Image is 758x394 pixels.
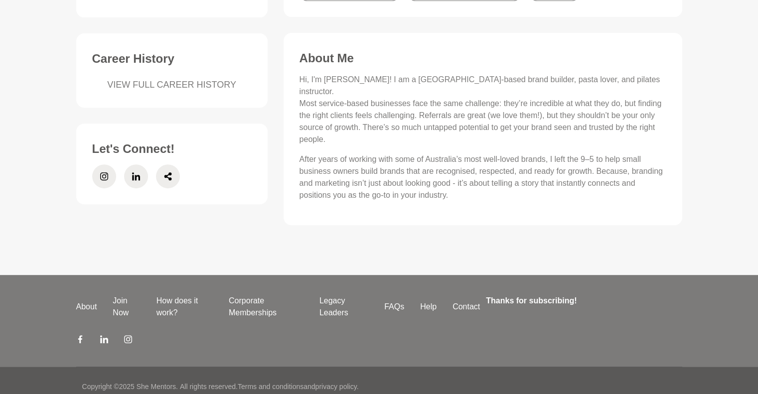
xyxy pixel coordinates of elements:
p: After years of working with some of Australia’s most well-loved brands, I left the 9–5 to help sm... [300,153,666,201]
a: Facebook [76,335,84,347]
p: All rights reserved. and . [180,382,358,392]
h3: Let's Connect! [92,141,252,156]
p: Hi, I'm [PERSON_NAME]! I am a [GEOGRAPHIC_DATA]-based brand builder, pasta lover, and pilates ins... [300,74,666,145]
h4: Thanks for subscribing! [486,295,676,307]
p: Copyright © 2025 She Mentors . [82,382,178,392]
a: LinkedIn [124,164,148,188]
a: Corporate Memberships [221,295,311,319]
a: About [68,301,105,313]
a: Contact [445,301,488,313]
a: VIEW FULL CAREER HISTORY [92,78,252,92]
a: LinkedIn [100,335,108,347]
h3: Career History [92,51,252,66]
a: Share [156,164,180,188]
a: privacy policy [315,383,357,391]
h3: About Me [300,51,666,66]
a: Join Now [105,295,148,319]
a: Instagram [124,335,132,347]
a: Instagram [92,164,116,188]
a: Legacy Leaders [311,295,376,319]
a: Help [412,301,445,313]
a: Terms and conditions [238,383,303,391]
a: FAQs [376,301,412,313]
a: How does it work? [149,295,221,319]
